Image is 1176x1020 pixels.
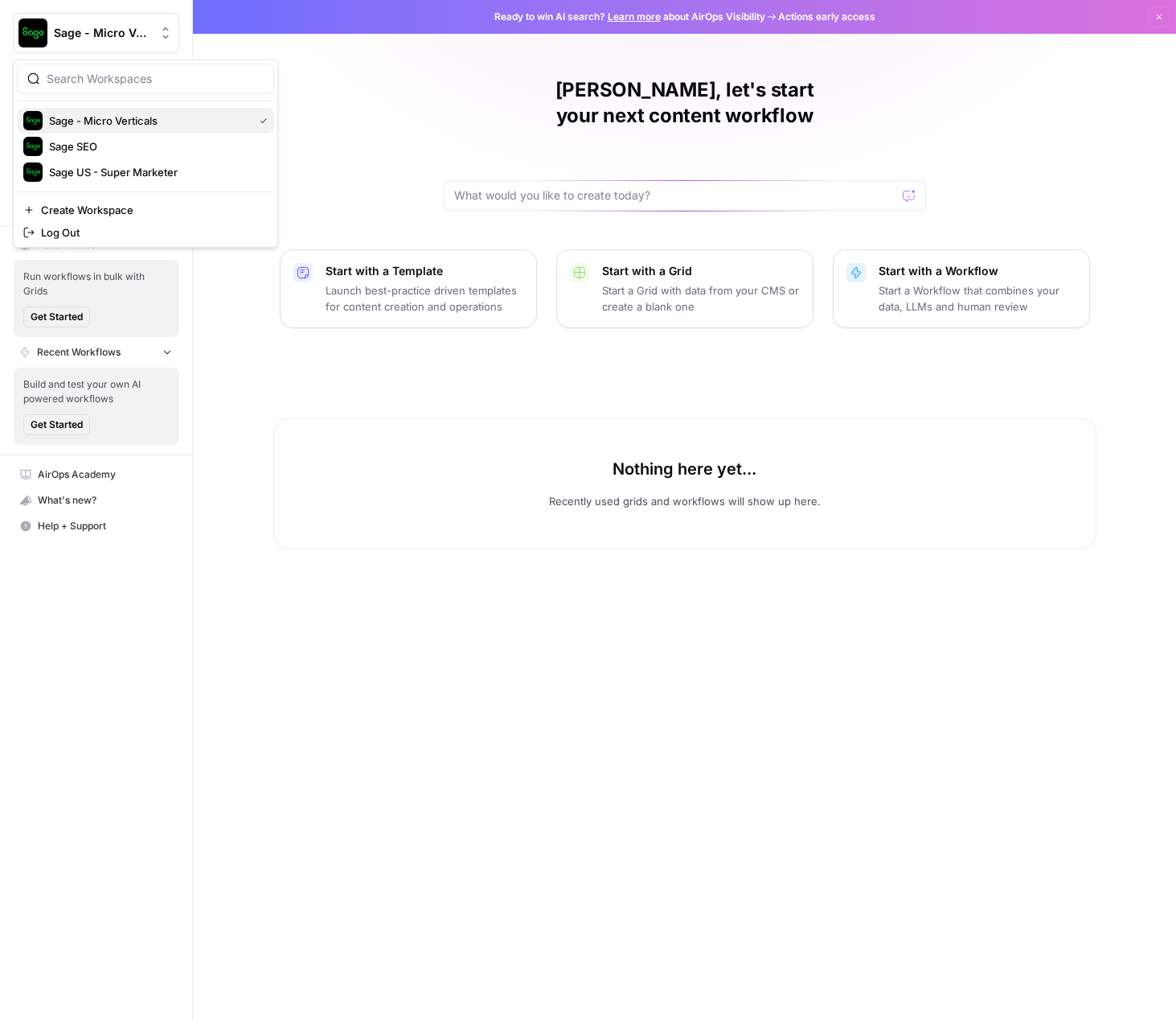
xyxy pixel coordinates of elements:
span: Get Started [31,310,83,324]
h1: [PERSON_NAME], let's start your next content workflow [444,77,926,129]
span: Recent Workflows [37,345,121,360]
div: Workspace: Sage - Micro Verticals [13,60,278,248]
span: Actions early access [778,10,875,24]
span: Sage - Micro Verticals [54,25,151,41]
a: Create Workspace [17,199,274,221]
div: What's new? [14,488,178,512]
button: Recent Workflows [13,340,179,364]
span: AirOps Academy [38,467,172,482]
input: What would you like to create today? [454,187,896,204]
input: Search Workspaces [47,71,264,87]
p: Start a Workflow that combines your data, LLMs and human review [879,282,1076,315]
img: Sage US - Super Marketer Logo [23,162,43,182]
p: Nothing here yet... [613,458,756,480]
span: Sage - Micro Verticals [49,113,247,129]
button: What's new? [13,487,179,513]
p: Start with a Workflow [879,263,1076,279]
button: Start with a GridStart a Grid with data from your CMS or create a blank one [556,249,813,328]
button: Workspace: Sage - Micro Verticals [13,13,179,53]
a: Learn more [608,10,661,23]
span: Build and test your own AI powered workflows [23,377,170,406]
p: Start with a Grid [602,263,800,279]
span: Get Started [31,417,83,432]
button: Start with a TemplateLaunch best-practice driven templates for content creation and operations [280,249,537,328]
img: Sage - Micro Verticals Logo [18,19,47,47]
span: Log Out [41,224,261,241]
p: Start a Grid with data from your CMS or create a blank one [602,282,800,315]
button: Start with a WorkflowStart a Workflow that combines your data, LLMs and human review [833,249,1090,328]
span: Run workflows in bulk with Grids [23,269,170,298]
a: Log Out [17,221,274,244]
span: Sage US - Super Marketer [49,164,261,180]
p: Start with a Template [326,263,523,279]
span: Create Workspace [41,202,261,218]
img: Sage SEO Logo [23,137,43,156]
p: Launch best-practice driven templates for content creation and operations [326,282,523,315]
span: Sage SEO [49,138,261,154]
button: Get Started [23,414,90,435]
button: Get Started [23,306,90,327]
p: Recently used grids and workflows will show up here. [549,493,821,509]
span: Ready to win AI search? about AirOps Visibility [494,10,765,24]
button: Help + Support [13,513,179,539]
span: Help + Support [38,519,172,533]
a: AirOps Academy [13,462,179,487]
img: Sage - Micro Verticals Logo [23,111,43,130]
